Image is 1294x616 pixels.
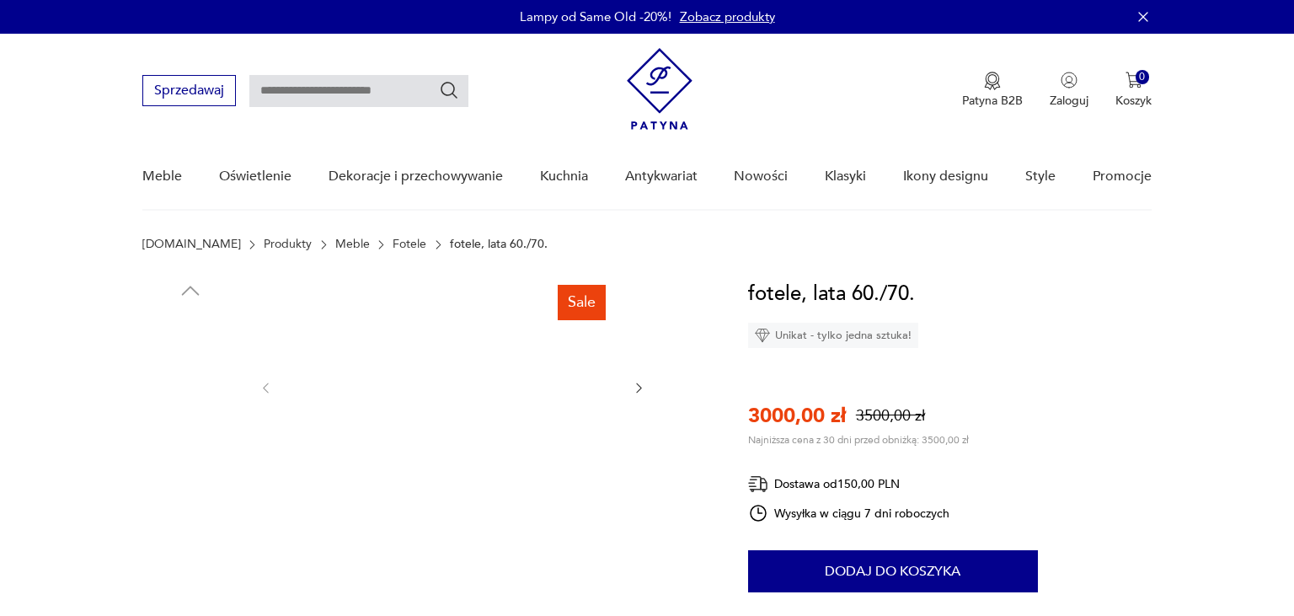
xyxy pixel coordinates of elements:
a: [DOMAIN_NAME] [142,238,241,251]
button: 0Koszyk [1115,72,1152,109]
a: Klasyki [825,144,866,209]
button: Szukaj [439,80,459,100]
p: fotele, lata 60./70. [450,238,548,251]
img: Zdjęcie produktu fotele, lata 60./70. [142,312,238,408]
a: Produkty [264,238,312,251]
div: Wysyłka w ciągu 7 dni roboczych [748,503,950,523]
button: Sprzedawaj [142,75,236,106]
img: Ikona diamentu [755,328,770,343]
img: Ikonka użytkownika [1061,72,1077,88]
img: Ikona dostawy [748,474,768,495]
div: Dostawa od 150,00 PLN [748,474,950,495]
a: Antykwariat [625,144,698,209]
p: 3500,00 zł [856,405,925,426]
img: Zdjęcie produktu fotele, lata 60./70. [142,420,238,516]
img: Patyna - sklep z meblami i dekoracjami vintage [627,48,692,130]
img: Ikona koszyka [1126,72,1142,88]
div: Sale [558,285,606,320]
img: Zdjęcie produktu fotele, lata 60./70. [290,278,615,495]
a: Zobacz produkty [680,8,775,25]
div: Unikat - tylko jedna sztuka! [748,323,918,348]
p: 3000,00 zł [748,402,846,430]
a: Sprzedawaj [142,86,236,98]
p: Koszyk [1115,93,1152,109]
button: Dodaj do koszyka [748,550,1038,592]
a: Style [1025,144,1056,209]
a: Promocje [1093,144,1152,209]
p: Lampy od Same Old -20%! [520,8,671,25]
div: 0 [1136,70,1150,84]
a: Ikony designu [903,144,988,209]
p: Najniższa cena z 30 dni przed obniżką: 3500,00 zł [748,433,969,447]
a: Ikona medaluPatyna B2B [962,72,1023,109]
a: Oświetlenie [219,144,291,209]
a: Meble [142,144,182,209]
a: Dekoracje i przechowywanie [329,144,503,209]
a: Nowości [734,144,788,209]
a: Kuchnia [540,144,588,209]
button: Patyna B2B [962,72,1023,109]
a: Meble [335,238,370,251]
img: Ikona medalu [984,72,1001,90]
p: Patyna B2B [962,93,1023,109]
a: Fotele [393,238,426,251]
button: Zaloguj [1050,72,1088,109]
h1: fotele, lata 60./70. [748,278,915,310]
p: Zaloguj [1050,93,1088,109]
